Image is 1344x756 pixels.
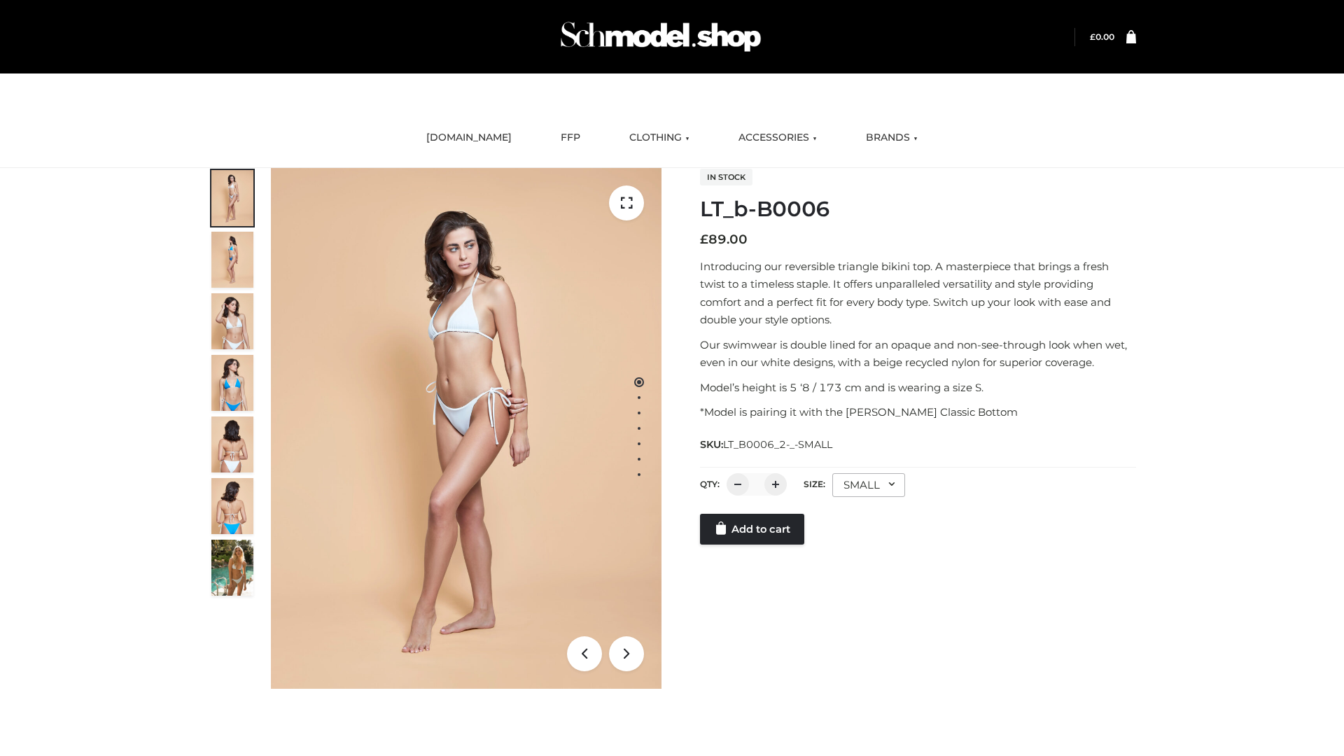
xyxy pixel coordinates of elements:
a: [DOMAIN_NAME] [416,122,522,153]
a: £0.00 [1090,31,1114,42]
label: Size: [804,479,825,489]
span: £ [1090,31,1095,42]
span: LT_B0006_2-_-SMALL [723,438,832,451]
a: FFP [550,122,591,153]
label: QTY: [700,479,720,489]
div: SMALL [832,473,905,497]
img: ArielClassicBikiniTop_CloudNine_AzureSky_OW114ECO_4-scaled.jpg [211,355,253,411]
p: Model’s height is 5 ‘8 / 173 cm and is wearing a size S. [700,379,1136,397]
a: CLOTHING [619,122,700,153]
img: Schmodel Admin 964 [556,9,766,64]
a: Add to cart [700,514,804,545]
img: ArielClassicBikiniTop_CloudNine_AzureSky_OW114ECO_1 [271,168,661,689]
img: ArielClassicBikiniTop_CloudNine_AzureSky_OW114ECO_7-scaled.jpg [211,416,253,472]
a: BRANDS [855,122,928,153]
img: Arieltop_CloudNine_AzureSky2.jpg [211,540,253,596]
img: ArielClassicBikiniTop_CloudNine_AzureSky_OW114ECO_2-scaled.jpg [211,232,253,288]
bdi: 0.00 [1090,31,1114,42]
h1: LT_b-B0006 [700,197,1136,222]
p: Our swimwear is double lined for an opaque and non-see-through look when wet, even in our white d... [700,336,1136,372]
p: *Model is pairing it with the [PERSON_NAME] Classic Bottom [700,403,1136,421]
span: SKU: [700,436,834,453]
img: ArielClassicBikiniTop_CloudNine_AzureSky_OW114ECO_3-scaled.jpg [211,293,253,349]
a: ACCESSORIES [728,122,827,153]
img: ArielClassicBikiniTop_CloudNine_AzureSky_OW114ECO_1-scaled.jpg [211,170,253,226]
img: ArielClassicBikiniTop_CloudNine_AzureSky_OW114ECO_8-scaled.jpg [211,478,253,534]
span: In stock [700,169,752,185]
span: £ [700,232,708,247]
bdi: 89.00 [700,232,748,247]
p: Introducing our reversible triangle bikini top. A masterpiece that brings a fresh twist to a time... [700,258,1136,329]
